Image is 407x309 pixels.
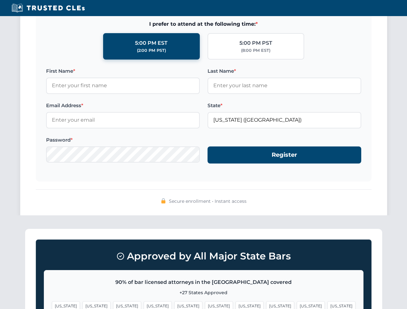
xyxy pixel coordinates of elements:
[46,67,200,75] label: First Name
[208,102,361,109] label: State
[137,47,166,54] div: (2:00 PM PST)
[208,78,361,94] input: Enter your last name
[239,39,272,47] div: 5:00 PM PST
[208,146,361,164] button: Register
[169,198,247,205] span: Secure enrollment • Instant access
[46,20,361,28] span: I prefer to attend at the following time:
[161,198,166,203] img: 🔒
[52,278,355,286] p: 90% of bar licensed attorneys in the [GEOGRAPHIC_DATA] covered
[46,102,200,109] label: Email Address
[135,39,168,47] div: 5:00 PM EST
[46,78,200,94] input: Enter your first name
[10,3,87,13] img: Trusted CLEs
[208,67,361,75] label: Last Name
[208,112,361,128] input: Florida (FL)
[52,289,355,296] p: +27 States Approved
[44,248,363,265] h3: Approved by All Major State Bars
[46,136,200,144] label: Password
[46,112,200,128] input: Enter your email
[241,47,270,54] div: (8:00 PM EST)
